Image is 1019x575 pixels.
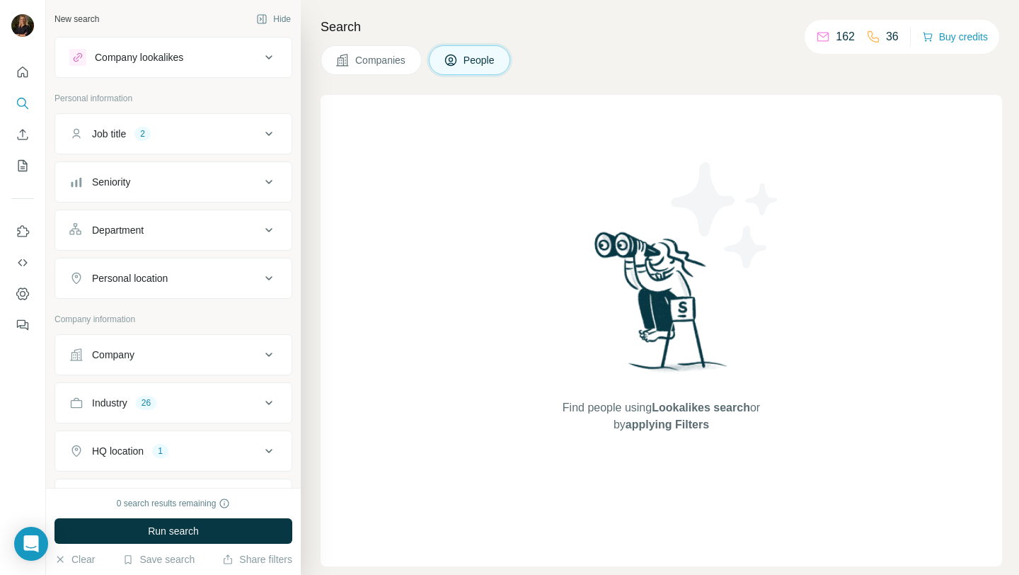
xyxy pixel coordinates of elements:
[148,524,199,538] span: Run search
[548,399,774,433] span: Find people using or by
[54,518,292,544] button: Run search
[54,92,292,105] p: Personal information
[11,122,34,147] button: Enrich CSV
[54,552,95,567] button: Clear
[464,53,496,67] span: People
[92,444,144,458] div: HQ location
[886,28,899,45] p: 36
[11,281,34,307] button: Dashboard
[55,386,292,420] button: Industry26
[11,219,34,244] button: Use Surfe on LinkedIn
[11,59,34,85] button: Quick start
[92,348,134,362] div: Company
[55,213,292,247] button: Department
[11,14,34,37] img: Avatar
[55,434,292,468] button: HQ location1
[11,153,34,178] button: My lists
[662,152,789,279] img: Surfe Illustration - Stars
[92,396,127,410] div: Industry
[92,127,126,141] div: Job title
[11,250,34,275] button: Use Surfe API
[55,261,292,295] button: Personal location
[11,91,34,116] button: Search
[55,117,292,151] button: Job title2
[117,497,231,510] div: 0 search results remaining
[55,40,292,74] button: Company lookalikes
[11,312,34,338] button: Feedback
[122,552,195,567] button: Save search
[55,338,292,372] button: Company
[626,419,709,431] span: applying Filters
[92,223,144,237] div: Department
[922,27,988,47] button: Buy credits
[55,482,292,516] button: Annual revenue ($)
[652,402,750,414] span: Lookalikes search
[321,17,1002,37] h4: Search
[95,50,183,64] div: Company lookalikes
[355,53,407,67] span: Companies
[246,8,301,30] button: Hide
[836,28,855,45] p: 162
[92,271,168,285] div: Personal location
[54,313,292,326] p: Company information
[222,552,292,567] button: Share filters
[136,397,156,409] div: 26
[92,175,130,189] div: Seniority
[54,13,99,25] div: New search
[14,527,48,561] div: Open Intercom Messenger
[152,445,168,457] div: 1
[55,165,292,199] button: Seniority
[134,127,151,140] div: 2
[588,228,735,386] img: Surfe Illustration - Woman searching with binoculars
